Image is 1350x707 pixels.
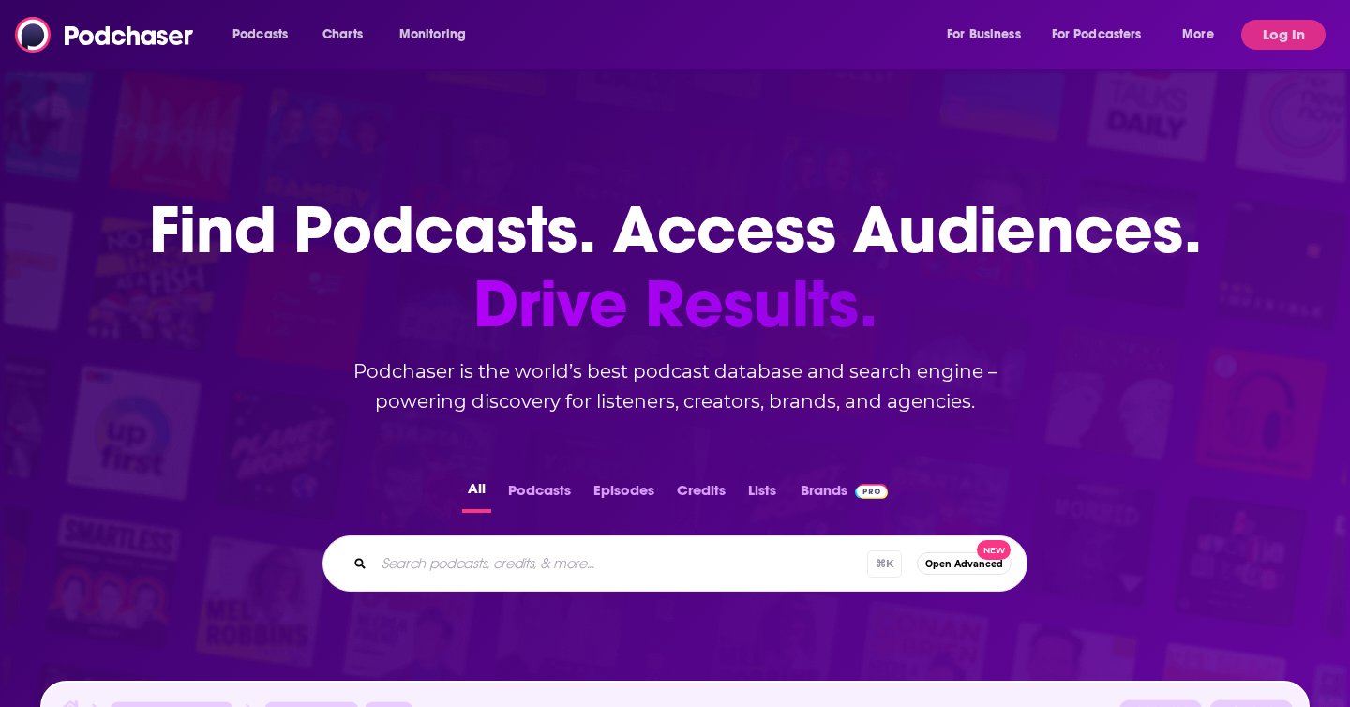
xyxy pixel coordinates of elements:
a: BrandsPodchaser Pro [801,476,888,513]
span: Podcasts [232,22,288,48]
button: open menu [1040,20,1169,50]
span: More [1182,22,1214,48]
span: For Business [947,22,1021,48]
img: Podchaser Pro [855,484,888,499]
button: Log In [1241,20,1326,50]
h2: Podchaser is the world’s best podcast database and search engine – powering discovery for listene... [300,356,1050,416]
span: ⌘ K [867,550,902,578]
button: All [462,476,491,513]
button: Credits [671,476,731,513]
button: Episodes [588,476,660,513]
div: Search podcasts, credits, & more... [322,535,1027,592]
button: open menu [386,20,490,50]
span: New [977,540,1011,560]
span: Open Advanced [925,559,1003,569]
a: Charts [310,20,374,50]
span: Monitoring [399,22,466,48]
button: Open AdvancedNew [917,552,1012,575]
input: Search podcasts, credits, & more... [374,549,867,579]
span: Charts [322,22,363,48]
span: For Podcasters [1052,22,1142,48]
button: Podcasts [502,476,577,513]
button: open menu [219,20,312,50]
button: open menu [934,20,1044,50]
button: Lists [742,476,782,513]
img: Podchaser - Follow, Share and Rate Podcasts [15,17,195,53]
button: open menu [1169,20,1237,50]
h1: Find Podcasts. Access Audiences. [149,193,1202,341]
span: Drive Results. [149,267,1202,341]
